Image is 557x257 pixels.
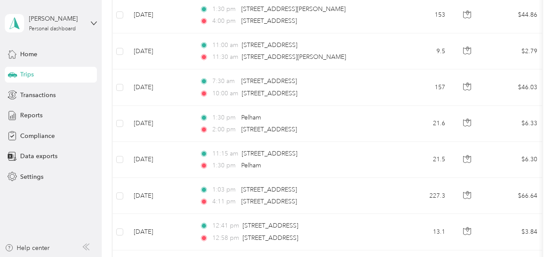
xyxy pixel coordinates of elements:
[241,17,297,25] span: [STREET_ADDRESS]
[394,178,452,214] td: 227.3
[212,40,238,50] span: 11:00 am
[127,178,193,214] td: [DATE]
[212,113,237,123] span: 1:30 pm
[20,50,37,59] span: Home
[241,198,297,205] span: [STREET_ADDRESS]
[20,172,43,181] span: Settings
[508,208,557,257] iframe: Everlance-gr Chat Button Frame
[394,106,452,142] td: 21.6
[242,150,297,157] span: [STREET_ADDRESS]
[483,142,544,178] td: $6.30
[483,33,544,69] td: $2.79
[212,149,238,159] span: 11:15 am
[241,162,261,169] span: Pelham
[243,234,298,242] span: [STREET_ADDRESS]
[212,161,237,170] span: 1:30 pm
[212,185,237,195] span: 1:03 pm
[20,152,57,161] span: Data exports
[241,77,297,85] span: [STREET_ADDRESS]
[20,90,56,100] span: Transactions
[127,33,193,69] td: [DATE]
[29,14,84,23] div: [PERSON_NAME]
[483,106,544,142] td: $6.33
[212,4,237,14] span: 1:30 pm
[243,222,298,229] span: [STREET_ADDRESS]
[127,142,193,178] td: [DATE]
[394,69,452,105] td: 157
[483,69,544,105] td: $46.03
[394,142,452,178] td: 21.5
[394,214,452,250] td: 13.1
[20,111,43,120] span: Reports
[20,70,34,79] span: Trips
[212,221,239,231] span: 12:41 pm
[242,53,346,61] span: [STREET_ADDRESS][PERSON_NAME]
[242,90,297,97] span: [STREET_ADDRESS]
[127,214,193,250] td: [DATE]
[212,16,237,26] span: 4:00 pm
[5,243,50,253] button: Help center
[241,126,297,133] span: [STREET_ADDRESS]
[212,76,237,86] span: 7:30 am
[483,178,544,214] td: $66.64
[212,89,238,98] span: 10:00 am
[212,52,238,62] span: 11:30 am
[241,5,346,13] span: [STREET_ADDRESS][PERSON_NAME]
[20,131,55,141] span: Compliance
[127,69,193,105] td: [DATE]
[212,197,237,206] span: 4:11 pm
[241,186,297,193] span: [STREET_ADDRESS]
[242,41,297,49] span: [STREET_ADDRESS]
[394,33,452,69] td: 9.5
[212,125,237,134] span: 2:00 pm
[127,106,193,142] td: [DATE]
[483,214,544,250] td: $3.84
[241,114,261,121] span: Pelham
[212,233,239,243] span: 12:58 pm
[29,26,76,32] div: Personal dashboard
